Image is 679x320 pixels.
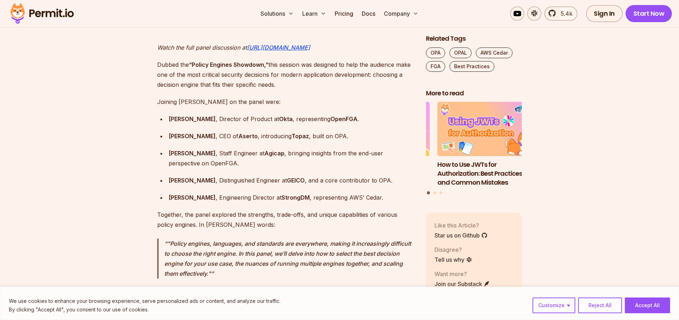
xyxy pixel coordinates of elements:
[434,221,488,230] p: Like this Article?
[157,97,415,107] p: Joining [PERSON_NAME] on the panel were:
[330,115,357,122] strong: OpenFGA
[189,61,268,68] strong: “Policy Engines Showdown,”
[332,6,356,21] a: Pricing
[264,150,284,157] strong: Agicap
[437,160,534,187] h3: How to Use JWTs for Authorization: Best Practices and Common Mistakes
[434,255,472,264] a: Tell us why
[9,305,281,314] p: By clicking "Accept All", you consent to our use of cookies.
[299,6,329,21] button: Learn
[169,194,216,201] strong: [PERSON_NAME]
[282,194,310,201] strong: StrongDM
[287,177,305,184] strong: GEICO
[169,132,216,140] strong: [PERSON_NAME]
[279,115,293,122] strong: Okta
[247,44,310,51] a: [URL][DOMAIN_NAME]
[292,132,309,140] strong: Topaz
[533,297,575,313] button: Customize
[169,175,415,185] div: , Distinguished Engineer at , and a core contributor to OPA.
[9,297,281,305] p: We use cookies to enhance your browsing experience, serve personalized ads or content, and analyz...
[439,191,442,194] button: Go to slide 3
[258,6,297,21] button: Solutions
[449,61,494,72] a: Best Practices
[426,102,522,196] div: Posts
[578,297,622,313] button: Reject All
[434,245,472,254] p: Disagree?
[426,47,445,58] a: OPA
[427,191,430,195] button: Go to slide 1
[381,6,421,21] button: Company
[164,239,415,279] p: "Policy engines, languages, and standards are everywhere, making it increasingly difficult to cho...
[437,102,534,187] li: 1 of 3
[586,5,623,22] a: Sign In
[426,61,445,72] a: FGA
[449,47,472,58] a: OPAL
[169,177,216,184] strong: [PERSON_NAME]
[626,5,672,22] a: Start Now
[434,270,490,278] p: Want more?
[7,1,77,26] img: Permit logo
[625,297,670,313] button: Accept All
[544,6,577,21] a: 5.4k
[434,280,490,288] a: Join our Substack
[437,102,534,156] img: How to Use JWTs for Authorization: Best Practices and Common Mistakes
[426,89,522,98] h2: More to read
[169,192,415,202] div: , Engineering Director at , representing AWS’ Cedar.
[433,191,436,194] button: Go to slide 2
[334,102,430,156] img: A Guide to Bearer Tokens: JWT vs. Opaque Tokens
[169,114,415,124] div: , Director of Product at , representing .
[157,210,415,230] p: Together, the panel explored the strengths, trade-offs, and unique capabilities of various policy...
[169,148,415,168] div: , Staff Engineer at , bringing insights from the end-user perspective on OpenFGA.
[157,44,247,51] em: Watch the full panel discussion at
[359,6,378,21] a: Docs
[476,47,513,58] a: AWS Cedar
[169,115,216,122] strong: [PERSON_NAME]
[437,102,534,187] a: How to Use JWTs for Authorization: Best Practices and Common MistakesHow to Use JWTs for Authoriz...
[157,60,415,90] p: Dubbed the this session was designed to help the audience make one of the most critical security ...
[334,102,430,187] li: 3 of 3
[556,9,572,18] span: 5.4k
[169,150,216,157] strong: [PERSON_NAME]
[334,160,430,178] h3: A Guide to Bearer Tokens: JWT vs. Opaque Tokens
[169,131,415,141] div: , CEO of , introducing , built on OPA.
[434,231,488,240] a: Star us on Github
[426,34,522,43] h2: Related Tags
[157,268,415,308] h2: Rules of the Showdown
[238,132,258,140] strong: Aserto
